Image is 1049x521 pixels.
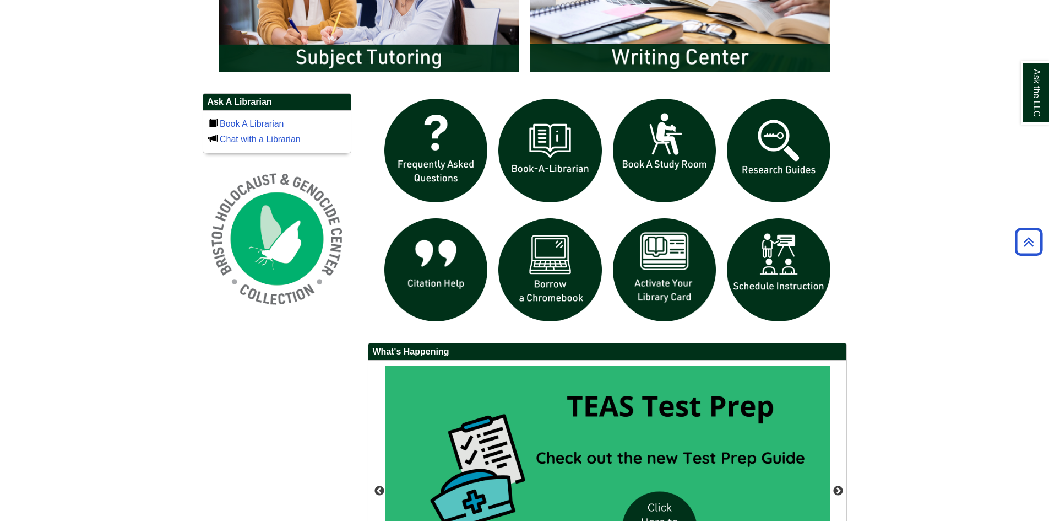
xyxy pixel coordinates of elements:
img: activate Library Card icon links to form to activate student ID into library card [607,213,722,327]
a: Back to Top [1011,234,1046,249]
div: slideshow [379,93,836,332]
button: Previous [374,486,385,497]
button: Next [833,486,844,497]
img: frequently asked questions [379,93,493,208]
h2: Ask A Librarian [203,94,351,111]
img: book a study room icon links to book a study room web page [607,93,722,208]
img: citation help icon links to citation help guide page [379,213,493,327]
img: Holocaust and Genocide Collection [203,164,351,313]
img: Book a Librarian icon links to book a librarian web page [493,93,607,208]
img: For faculty. Schedule Library Instruction icon links to form. [721,213,836,327]
img: Research Guides icon links to research guides web page [721,93,836,208]
a: Book A Librarian [220,119,284,128]
img: Borrow a chromebook icon links to the borrow a chromebook web page [493,213,607,327]
a: Chat with a Librarian [220,135,301,144]
h2: What's Happening [368,343,846,361]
